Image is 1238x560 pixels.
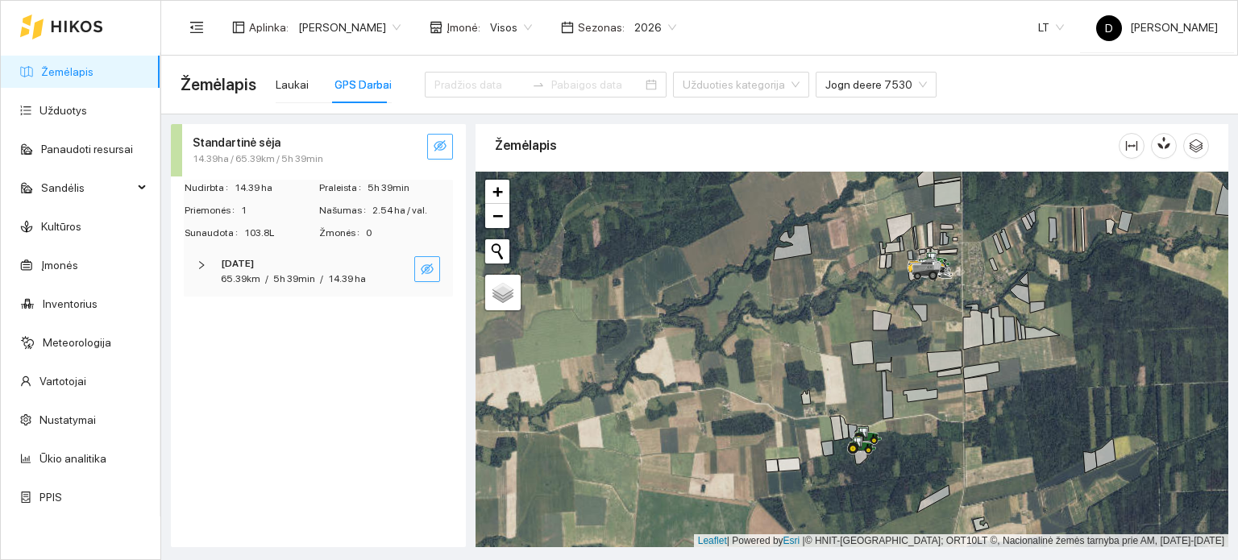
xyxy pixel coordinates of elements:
span: LT [1038,15,1064,39]
a: Leaflet [698,535,727,546]
div: | Powered by © HNIT-[GEOGRAPHIC_DATA]; ORT10LT ©, Nacionalinė žemės tarnyba prie AM, [DATE]-[DATE] [694,534,1228,548]
button: column-width [1119,133,1145,159]
strong: [DATE] [221,258,254,269]
span: Našumas [319,203,372,218]
span: 103.8L [244,226,318,241]
span: − [492,205,503,226]
span: 14.39 ha [328,273,366,284]
span: Praleista [319,180,368,196]
a: Meteorologija [43,336,111,349]
a: Įmonės [41,259,78,272]
span: Dovydas Baršauskas [298,15,401,39]
div: GPS Darbai [334,76,392,93]
span: column-width [1120,139,1144,152]
span: 0 [366,226,452,241]
a: Ūkio analitika [39,452,106,465]
a: Kultūros [41,220,81,233]
a: Inventorius [43,297,98,310]
span: swap-right [532,78,545,91]
a: Vartotojai [39,375,86,388]
span: Aplinka : [249,19,289,36]
a: PPIS [39,491,62,504]
button: Initiate a new search [485,239,509,263]
div: Žemėlapis [495,122,1119,168]
a: Zoom out [485,204,509,228]
span: right [197,260,206,270]
span: D [1105,15,1113,41]
a: Žemėlapis [41,65,93,78]
a: Zoom in [485,180,509,204]
span: 14.39 ha [235,180,318,196]
span: Žmonės [319,226,366,241]
span: 5h 39min [368,180,452,196]
span: Sunaudota [185,226,244,241]
span: eye-invisible [434,139,447,155]
span: + [492,181,503,201]
span: [PERSON_NAME] [1096,21,1218,34]
span: 5h 39min [273,273,315,284]
a: Layers [485,275,521,310]
span: Žemėlapis [181,72,256,97]
a: Panaudoti resursai [41,143,133,156]
button: eye-invisible [414,256,440,282]
a: Užduotys [39,104,87,117]
span: Sandėlis [41,172,133,204]
span: 1 [241,203,318,218]
strong: Standartinė sėja [193,136,280,149]
button: eye-invisible [427,134,453,160]
a: Esri [783,535,800,546]
span: / [265,273,268,284]
span: | [803,535,805,546]
span: menu-fold [189,20,204,35]
span: 65.39km [221,273,260,284]
span: 2.54 ha / val. [372,203,452,218]
button: menu-fold [181,11,213,44]
div: [DATE]65.39km/5h 39min/14.39 haeye-invisible [184,247,453,297]
div: Standartinė sėja14.39ha / 65.39km / 5h 39mineye-invisible [171,124,466,176]
span: Įmonė : [447,19,480,36]
input: Pabaigos data [551,76,642,93]
span: Jogn deere 7530 [825,73,927,97]
span: Priemonės [185,203,241,218]
span: Visos [490,15,532,39]
span: shop [430,21,442,34]
span: eye-invisible [421,263,434,278]
a: Nustatymai [39,413,96,426]
span: / [320,273,323,284]
input: Pradžios data [434,76,526,93]
span: Sezonas : [578,19,625,36]
span: Nudirbta [185,180,235,196]
span: layout [232,21,245,34]
div: Laukai [276,76,309,93]
span: 2026 [634,15,676,39]
span: calendar [561,21,574,34]
span: 14.39ha / 65.39km / 5h 39min [193,151,323,167]
span: to [532,78,545,91]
